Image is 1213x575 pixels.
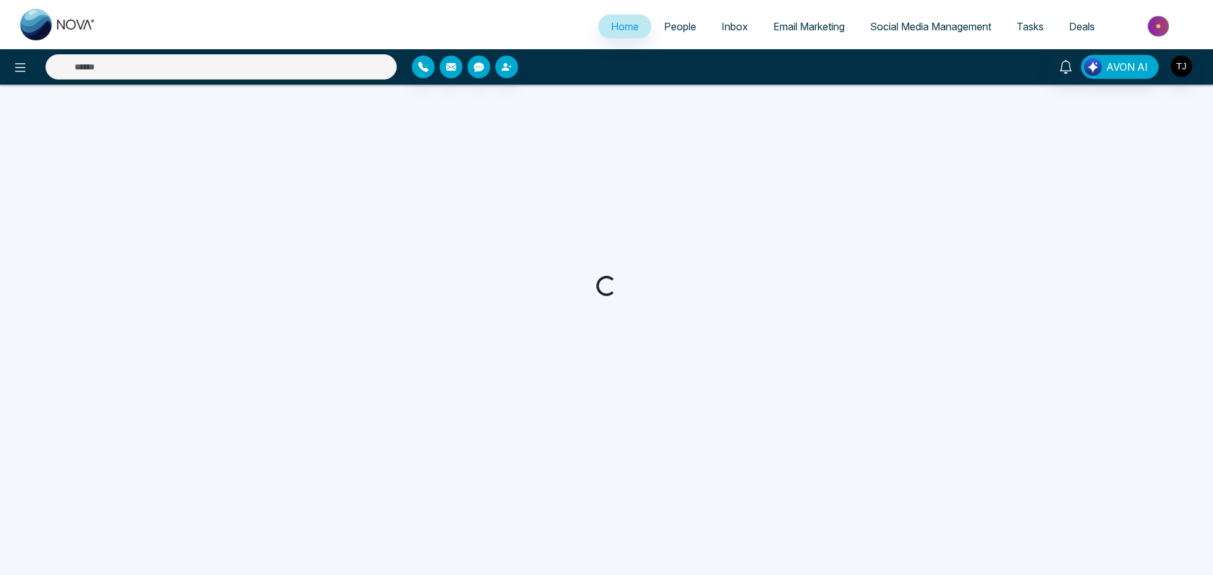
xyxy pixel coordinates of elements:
button: AVON AI [1081,55,1159,79]
a: Inbox [709,15,761,39]
a: Social Media Management [857,15,1004,39]
a: Tasks [1004,15,1056,39]
img: Nova CRM Logo [20,9,96,40]
span: Home [611,20,639,33]
img: Lead Flow [1084,58,1102,76]
span: People [664,20,696,33]
a: Home [598,15,651,39]
span: Inbox [721,20,748,33]
span: Email Marketing [773,20,845,33]
span: Social Media Management [870,20,991,33]
img: Market-place.gif [1114,12,1205,40]
span: AVON AI [1106,59,1148,74]
span: Deals [1069,20,1095,33]
a: People [651,15,709,39]
a: Email Marketing [761,15,857,39]
a: Deals [1056,15,1107,39]
img: User Avatar [1171,56,1192,77]
span: Tasks [1017,20,1044,33]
